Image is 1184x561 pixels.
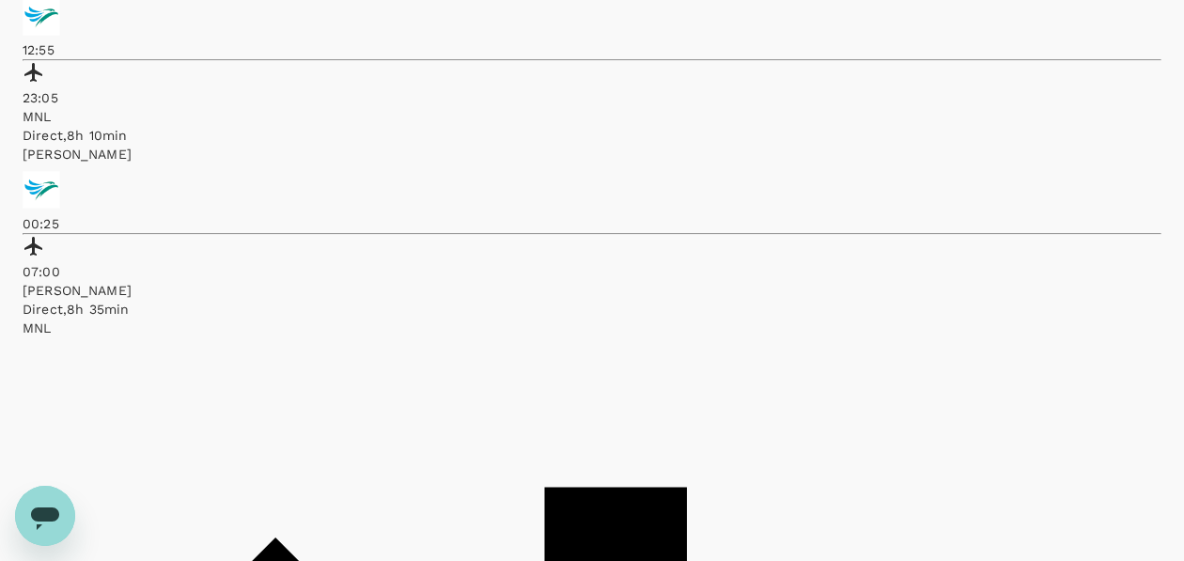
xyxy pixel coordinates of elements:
p: 12:55 [23,40,1161,59]
p: 23:05 [23,88,1161,107]
div: Direct , 8h 10min [23,126,1161,145]
p: 07:00 [23,262,1161,281]
p: 00:25 [23,214,1161,233]
iframe: Button to launch messaging window [15,486,75,546]
img: 5J [23,171,60,209]
p: [PERSON_NAME] [23,281,1161,300]
p: MNL [23,107,1161,126]
p: [PERSON_NAME] [23,145,1161,164]
div: Direct , 8h 35min [23,300,1161,319]
p: MNL [23,319,1161,337]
